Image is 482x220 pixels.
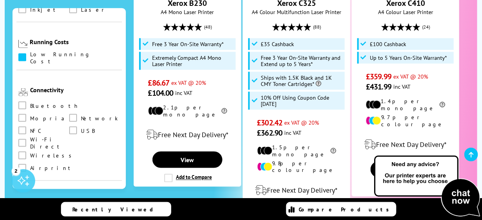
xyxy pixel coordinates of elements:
[138,8,237,16] span: A4 Mono Laser Printer
[175,89,192,97] span: inc VAT
[373,154,482,218] img: Open Live Chat window
[30,139,69,147] span: Wi-Fi Direct
[257,144,336,158] li: 1.5p per mono page
[152,55,234,67] span: Extremely Compact A4 Mono Laser Printer
[148,104,227,118] li: 2.1p per mono page
[18,39,28,48] img: Running Costs
[18,88,28,96] img: Connectivity
[204,20,212,34] span: (48)
[30,151,76,160] span: Wireless
[81,126,95,135] span: USB
[366,72,391,82] span: £359.99
[148,88,174,98] span: £104.00
[356,8,455,16] span: A4 Colour Laser Printer
[284,129,301,136] span: inc VAT
[261,75,343,87] span: Ships with 1.5K Black and 1K CMY Toner Cartridges*
[30,53,120,62] span: Low Running Cost
[30,164,74,172] span: Airprint
[261,41,294,47] span: £35 Cashback
[356,134,455,156] div: modal_delivery
[393,83,410,90] span: inc VAT
[12,166,20,175] div: 2
[366,82,391,92] span: £431.99
[81,114,118,122] span: Network
[73,206,161,213] span: Recently Viewed
[81,5,107,14] span: Laser
[30,114,66,122] span: Mopria
[148,78,170,88] span: £86.67
[257,128,283,138] span: £362.90
[370,55,447,61] span: Up to 5 Years On-Site Warranty*
[393,73,428,80] span: ex VAT @ 20%
[366,98,445,112] li: 1.4p per mono page
[247,180,346,202] div: modal_delivery
[30,101,79,110] span: Bluetooth
[247,8,346,16] span: A4 Colour Multifunction Laser Printer
[366,114,445,128] li: 9.7p per colour page
[138,124,237,146] div: modal_delivery
[30,5,59,14] span: Inkjet
[313,20,321,34] span: (88)
[30,38,120,45] div: Running Costs
[30,86,120,93] div: Connectivity
[371,161,440,178] a: View
[30,126,41,135] span: NFC
[61,202,171,216] a: Recently Viewed
[171,79,206,86] span: ex VAT @ 20%
[299,206,394,213] span: Compare Products
[422,20,430,34] span: (24)
[164,174,212,182] label: Add to Compare
[152,41,224,47] span: Free 3 Year On-Site Warranty*
[257,118,283,128] span: £302.42
[152,152,222,168] a: View
[257,160,336,174] li: 9.8p per colour page
[261,95,343,107] span: 10% Off Using Coupon Code [DATE]
[370,41,407,47] span: £100 Cashback
[284,119,319,126] span: ex VAT @ 20%
[286,202,396,216] a: Compare Products
[261,55,343,67] span: Free 3 Year On-Site Warranty and Extend up to 5 Years*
